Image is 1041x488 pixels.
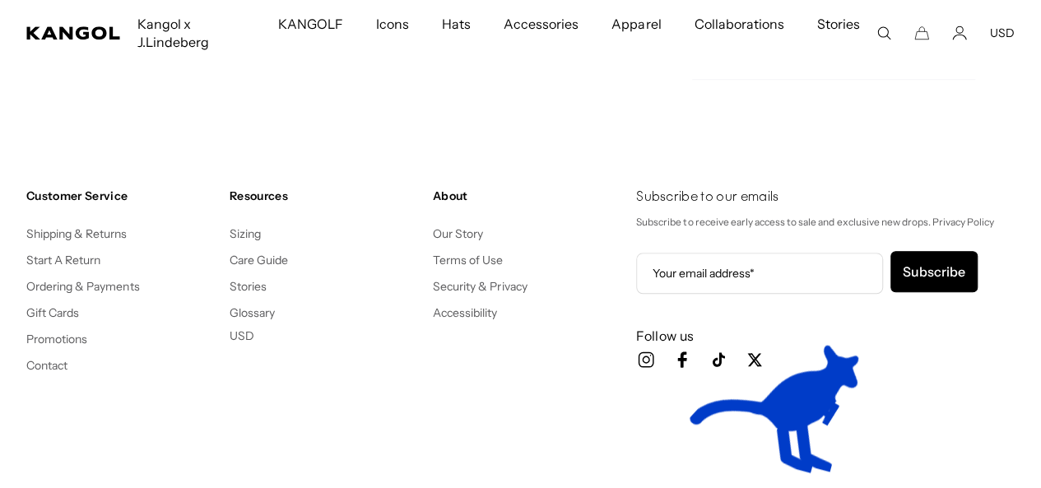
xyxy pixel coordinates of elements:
a: Our Story [433,226,483,241]
p: Subscribe to receive early access to sale and exclusive new drops. Privacy Policy [636,213,1015,231]
button: USD [230,328,254,343]
a: Kangol [26,26,121,40]
a: Care Guide [230,253,288,267]
a: Contact [26,358,67,373]
a: Terms of Use [433,253,503,267]
a: Stories [230,279,267,294]
button: Subscribe [890,251,978,292]
h4: Customer Service [26,188,216,203]
a: Glossary [230,305,275,320]
a: Gift Cards [26,305,79,320]
button: USD [990,26,1015,40]
a: Security & Privacy [433,279,527,294]
button: Cart [914,26,929,40]
h3: Follow us [636,327,1015,345]
a: Shipping & Returns [26,226,128,241]
a: Promotions [26,332,87,346]
h4: Resources [230,188,420,203]
summary: Search here [876,26,891,40]
h4: About [433,188,623,203]
a: Accessibility [433,305,497,320]
a: Account [952,26,967,40]
a: Start A Return [26,253,100,267]
a: Ordering & Payments [26,279,140,294]
h4: Subscribe to our emails [636,188,1015,207]
a: Sizing [230,226,261,241]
